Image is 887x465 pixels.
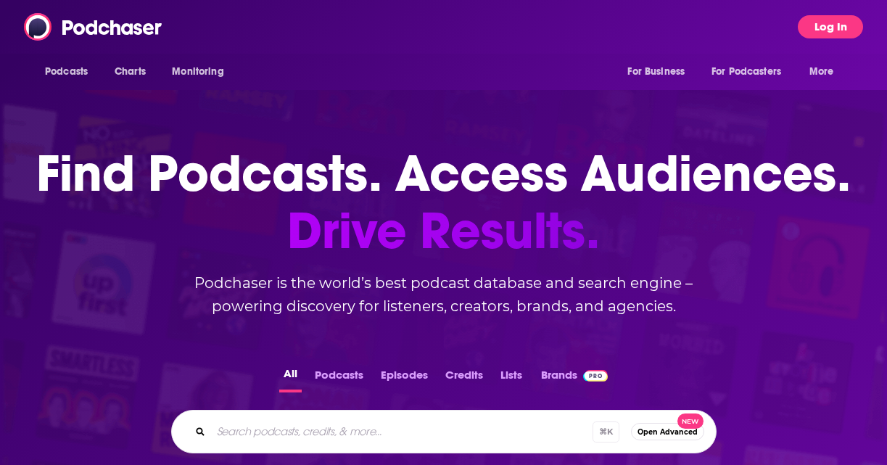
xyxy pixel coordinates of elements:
[631,423,704,440] button: Open AdvancedNew
[171,410,717,453] div: Search podcasts, credits, & more...
[36,145,851,260] h1: Find Podcasts. Access Audiences.
[115,62,146,82] span: Charts
[809,62,834,82] span: More
[617,58,703,86] button: open menu
[799,58,852,86] button: open menu
[638,428,698,436] span: Open Advanced
[711,62,781,82] span: For Podcasters
[441,364,487,392] button: Credits
[798,15,863,38] button: Log In
[310,364,368,392] button: Podcasts
[593,421,619,443] span: ⌘ K
[541,364,608,392] a: BrandsPodchaser Pro
[45,62,88,82] span: Podcasts
[583,370,608,382] img: Podchaser Pro
[105,58,154,86] a: Charts
[279,364,302,392] button: All
[162,58,242,86] button: open menu
[24,13,163,41] img: Podchaser - Follow, Share and Rate Podcasts
[211,420,593,443] input: Search podcasts, credits, & more...
[376,364,432,392] button: Episodes
[36,202,851,260] span: Drive Results.
[154,271,734,318] h2: Podchaser is the world’s best podcast database and search engine – powering discovery for listene...
[627,62,685,82] span: For Business
[172,62,223,82] span: Monitoring
[35,58,107,86] button: open menu
[496,364,527,392] button: Lists
[677,413,704,429] span: New
[702,58,802,86] button: open menu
